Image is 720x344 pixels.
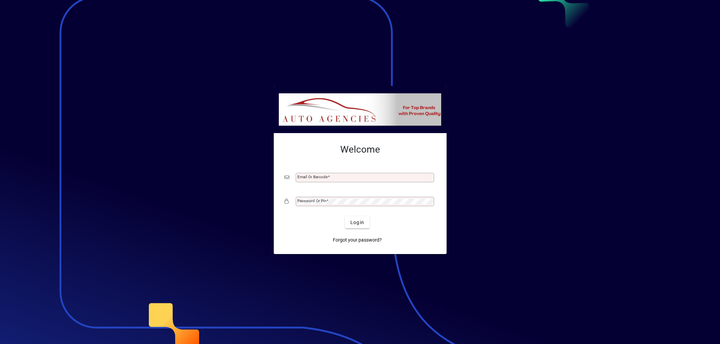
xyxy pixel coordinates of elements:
button: Login [345,216,370,228]
span: Forgot your password? [333,237,382,244]
mat-label: Password or Pin [297,198,326,203]
a: Forgot your password? [330,234,384,246]
h2: Welcome [285,144,436,155]
span: Login [350,219,364,226]
mat-label: Email or Barcode [297,175,328,179]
